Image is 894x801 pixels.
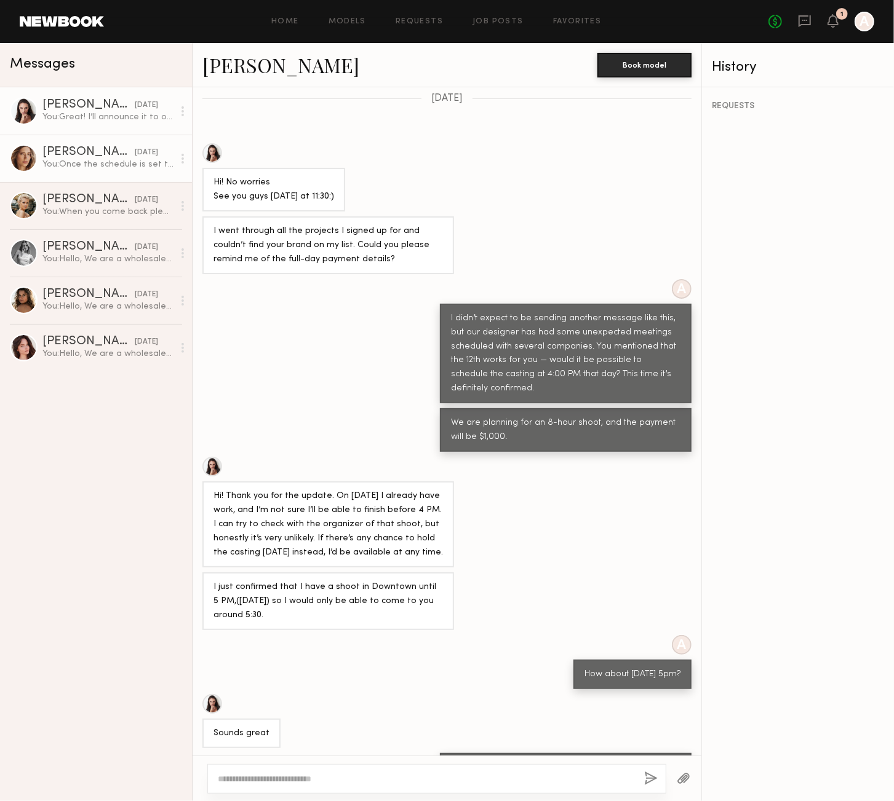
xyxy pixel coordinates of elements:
[214,489,443,560] div: Hi! Thank you for the update. On [DATE] I already have work, and I’m not sure I’ll be able to fin...
[42,146,135,159] div: [PERSON_NAME]
[712,102,884,111] div: REQUESTS
[42,194,135,206] div: [PERSON_NAME]
[135,147,158,159] div: [DATE]
[585,668,680,682] div: How about [DATE] 5pm?
[214,176,334,204] div: Hi! No worries See you guys [DATE] at 11:30:)
[135,100,158,111] div: [DATE]
[214,580,443,623] div: I just confirmed that I have a shoot in Downtown until 5 PM,([DATE]) so I would only be able to c...
[431,93,463,104] span: [DATE]
[840,11,844,18] div: 1
[855,12,874,31] a: A
[451,312,680,397] div: I didn’t expect to be sending another message like this, but our designer has had some unexpected...
[396,18,443,26] a: Requests
[42,348,174,360] div: You: Hello, We are a wholesale company that designs and sells women’s apparel. We are currently l...
[451,416,680,444] div: We are planning for an 8-hour shoot, and the payment will be $1,000.
[597,59,692,69] a: Book model
[271,18,299,26] a: Home
[10,57,75,71] span: Messages
[42,241,135,253] div: [PERSON_NAME]
[42,206,174,218] div: You: When you come back please send us a message to us after that let's make a schedule for casti...
[42,159,174,170] div: You: Once the schedule is set this time, it will be final.
[553,18,602,26] a: Favorites
[42,288,135,301] div: [PERSON_NAME]
[473,18,524,26] a: Job Posts
[214,727,269,741] div: Sounds great
[202,52,359,78] a: [PERSON_NAME]
[597,53,692,77] button: Book model
[42,253,174,265] div: You: Hello, We are a wholesale company that designs and sells women’s apparel. We are currently l...
[712,60,884,74] div: History
[214,224,443,267] div: I went through all the projects I signed up for and couldn’t find your brand on my list. Could yo...
[42,111,174,123] div: You: Great! I’ll announce it to our team members, then. See you [DATE] at 5 PM.
[42,301,174,312] div: You: Hello, We are a wholesale company that designs and sells women’s apparel. We are currently l...
[135,289,158,301] div: [DATE]
[42,99,135,111] div: [PERSON_NAME]
[135,194,158,206] div: [DATE]
[42,336,135,348] div: [PERSON_NAME]
[135,242,158,253] div: [DATE]
[135,336,158,348] div: [DATE]
[329,18,366,26] a: Models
